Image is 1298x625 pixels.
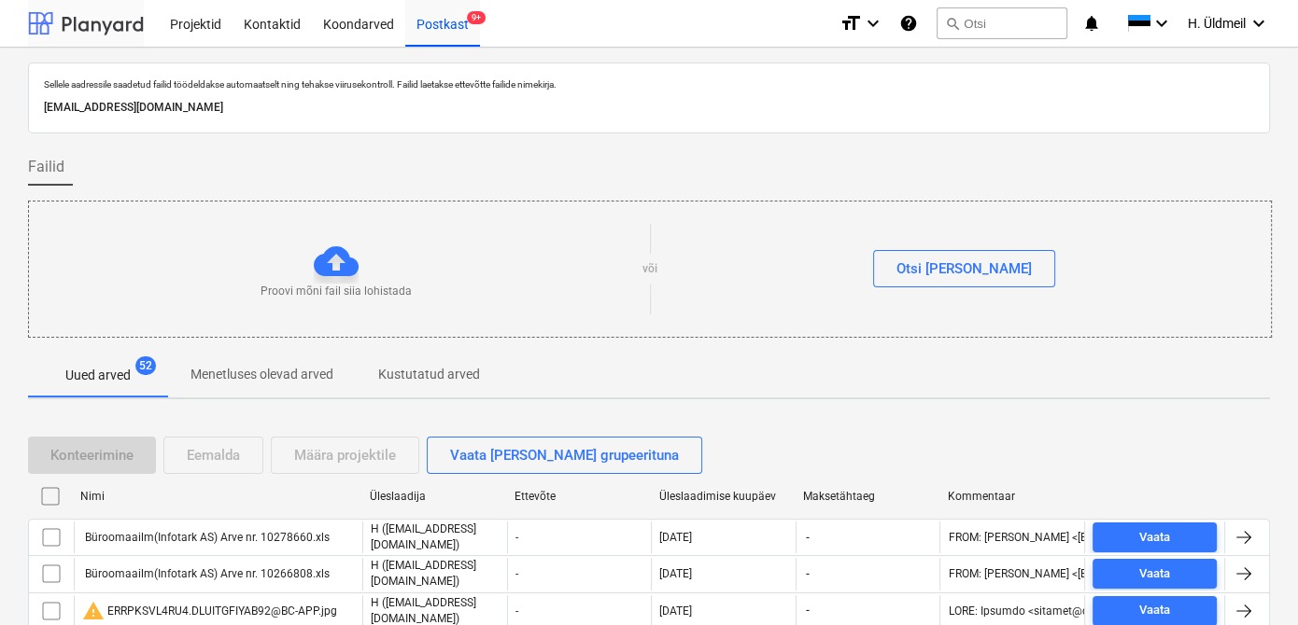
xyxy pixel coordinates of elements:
[80,490,355,503] div: Nimi
[659,531,692,544] div: [DATE]
[948,490,1078,503] div: Kommentaar
[873,250,1055,287] button: Otsi [PERSON_NAME]
[1139,527,1170,549] div: Vaata
[65,366,131,385] p: Uued arved
[82,531,330,544] div: Büroomaailm(Infotark AS) Arve nr. 10278660.xls
[1093,522,1217,552] button: Vaata
[862,12,884,35] i: keyboard_arrow_down
[507,558,652,590] div: -
[261,284,412,299] p: Proovi mõni fail siia lohistada
[82,600,105,622] span: warning
[28,201,1272,338] div: Proovi mõni fail siia lohistadavõiOtsi [PERSON_NAME]
[896,257,1032,281] div: Otsi [PERSON_NAME]
[28,156,64,178] span: Failid
[1082,12,1101,35] i: notifications
[839,12,862,35] i: format_size
[1188,16,1246,31] span: H. Üldmeil
[899,12,918,35] i: Abikeskus
[515,490,644,503] div: Ettevõte
[44,98,1254,118] p: [EMAIL_ADDRESS][DOMAIN_NAME]
[937,7,1067,39] button: Otsi
[803,490,933,503] div: Maksetähtaeg
[190,365,333,384] p: Menetluses olevad arved
[507,521,652,553] div: -
[370,490,500,503] div: Üleslaadija
[82,600,337,622] div: ERRPKSVL4RU4.DLUITGFIYAB92@BC-APP.jpg
[1093,559,1217,589] button: Vaata
[82,567,330,580] div: Büroomaailm(Infotark AS) Arve nr. 10266808.xls
[371,558,500,590] p: H ([EMAIL_ADDRESS][DOMAIN_NAME])
[1248,12,1270,35] i: keyboard_arrow_down
[1139,563,1170,585] div: Vaata
[1139,600,1170,621] div: Vaata
[659,567,692,580] div: [DATE]
[135,356,156,375] span: 52
[1150,12,1173,35] i: keyboard_arrow_down
[804,530,811,546] span: -
[658,490,788,503] div: Üleslaadimise kuupäev
[659,604,692,618] div: [DATE]
[450,443,679,467] div: Vaata [PERSON_NAME] grupeerituna
[804,566,811,582] span: -
[371,521,500,553] p: H ([EMAIL_ADDRESS][DOMAIN_NAME])
[642,261,657,277] p: või
[804,603,811,618] span: -
[945,16,960,31] span: search
[44,78,1254,90] p: Sellele aadressile saadetud failid töödeldakse automaatselt ning tehakse viirusekontroll. Failid ...
[427,437,702,474] button: Vaata [PERSON_NAME] grupeerituna
[467,11,486,24] span: 9+
[378,365,480,384] p: Kustutatud arved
